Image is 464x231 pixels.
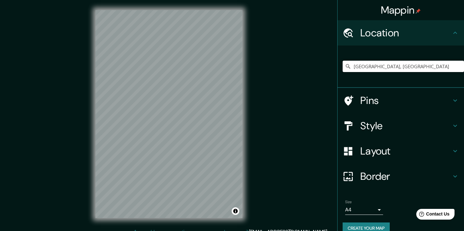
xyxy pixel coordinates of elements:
label: Size [345,199,352,205]
div: Location [338,20,464,46]
input: Pick your city or area [343,61,464,72]
h4: Border [360,170,451,183]
h4: Style [360,119,451,132]
img: pin-icon.png [416,9,421,14]
div: Layout [338,138,464,164]
iframe: Help widget launcher [408,206,457,224]
div: A4 [345,205,383,215]
canvas: Map [95,10,242,218]
h4: Pins [360,94,451,107]
button: Toggle attribution [232,207,239,215]
div: Style [338,113,464,138]
h4: Layout [360,145,451,157]
div: Pins [338,88,464,113]
h4: Mappin [381,4,421,16]
h4: Location [360,27,451,39]
div: Border [338,164,464,189]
